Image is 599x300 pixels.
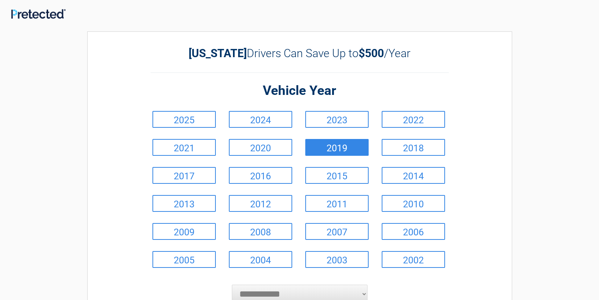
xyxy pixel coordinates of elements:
[382,111,445,128] a: 2022
[359,47,384,60] b: $500
[152,139,216,156] a: 2021
[305,167,369,184] a: 2015
[152,223,216,240] a: 2009
[151,47,449,60] h2: Drivers Can Save Up to /Year
[382,223,445,240] a: 2006
[229,223,292,240] a: 2008
[382,139,445,156] a: 2018
[152,167,216,184] a: 2017
[229,139,292,156] a: 2020
[382,195,445,212] a: 2010
[189,47,247,60] b: [US_STATE]
[305,223,369,240] a: 2007
[305,251,369,268] a: 2003
[305,139,369,156] a: 2019
[152,195,216,212] a: 2013
[229,167,292,184] a: 2016
[152,251,216,268] a: 2005
[382,167,445,184] a: 2014
[305,195,369,212] a: 2011
[229,251,292,268] a: 2004
[229,195,292,212] a: 2012
[152,111,216,128] a: 2025
[11,9,66,19] img: Main Logo
[229,111,292,128] a: 2024
[382,251,445,268] a: 2002
[151,82,449,100] h2: Vehicle Year
[305,111,369,128] a: 2023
